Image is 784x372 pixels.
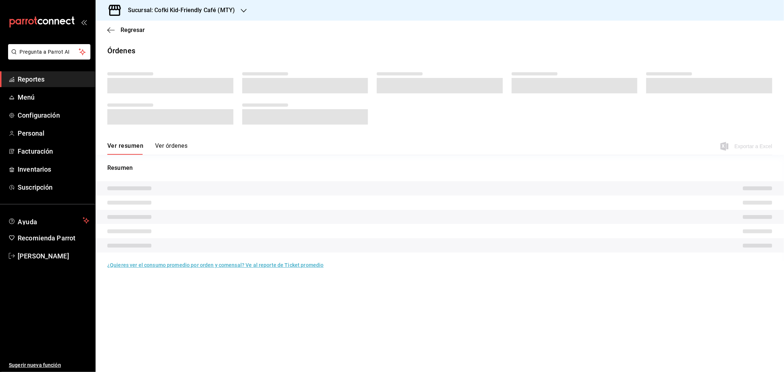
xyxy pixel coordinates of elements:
[107,45,135,56] div: Órdenes
[18,182,89,192] span: Suscripción
[18,128,89,138] span: Personal
[18,146,89,156] span: Facturación
[81,19,87,25] button: open_drawer_menu
[18,164,89,174] span: Inventarios
[155,142,187,155] button: Ver órdenes
[107,262,323,268] a: ¿Quieres ver el consumo promedio por orden y comensal? Ve al reporte de Ticket promedio
[107,26,145,33] button: Regresar
[9,361,89,369] span: Sugerir nueva función
[8,44,90,60] button: Pregunta a Parrot AI
[18,216,80,225] span: Ayuda
[18,92,89,102] span: Menú
[107,142,187,155] div: navigation tabs
[18,233,89,243] span: Recomienda Parrot
[121,26,145,33] span: Regresar
[5,53,90,61] a: Pregunta a Parrot AI
[122,6,235,15] h3: Sucursal: Cofki Kid-Friendly Café (MTY)
[18,110,89,120] span: Configuración
[18,251,89,261] span: [PERSON_NAME]
[18,74,89,84] span: Reportes
[20,48,79,56] span: Pregunta a Parrot AI
[107,142,143,155] button: Ver resumen
[107,164,772,172] p: Resumen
